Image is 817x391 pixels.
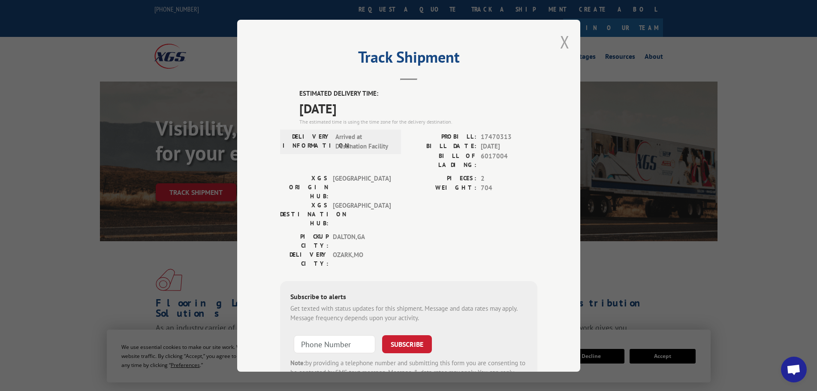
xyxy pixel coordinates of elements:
[333,200,391,227] span: [GEOGRAPHIC_DATA]
[335,132,393,151] span: Arrived at Destination Facility
[409,132,476,142] label: PROBILL:
[290,358,305,367] strong: Note:
[481,132,537,142] span: 17470313
[299,98,537,118] span: [DATE]
[283,132,331,151] label: DELIVERY INFORMATION:
[333,232,391,250] span: DALTON , GA
[481,142,537,152] span: [DATE]
[409,142,476,152] label: BILL DATE:
[280,232,329,250] label: PICKUP CITY:
[333,250,391,268] span: OZARK , MO
[481,151,537,169] span: 6017004
[280,173,329,200] label: XGS ORIGIN HUB:
[409,183,476,193] label: WEIGHT:
[382,335,432,353] button: SUBSCRIBE
[781,357,807,382] div: Open chat
[290,291,527,303] div: Subscribe to alerts
[290,303,527,323] div: Get texted with status updates for this shipment. Message and data rates may apply. Message frequ...
[333,173,391,200] span: [GEOGRAPHIC_DATA]
[481,173,537,183] span: 2
[294,335,375,353] input: Phone Number
[290,358,527,387] div: by providing a telephone number and submitting this form you are consenting to be contacted by SM...
[280,250,329,268] label: DELIVERY CITY:
[409,173,476,183] label: PIECES:
[280,200,329,227] label: XGS DESTINATION HUB:
[299,118,537,125] div: The estimated time is using the time zone for the delivery destination.
[299,89,537,99] label: ESTIMATED DELIVERY TIME:
[280,51,537,67] h2: Track Shipment
[409,151,476,169] label: BILL OF LADING:
[560,30,570,53] button: Close modal
[481,183,537,193] span: 704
